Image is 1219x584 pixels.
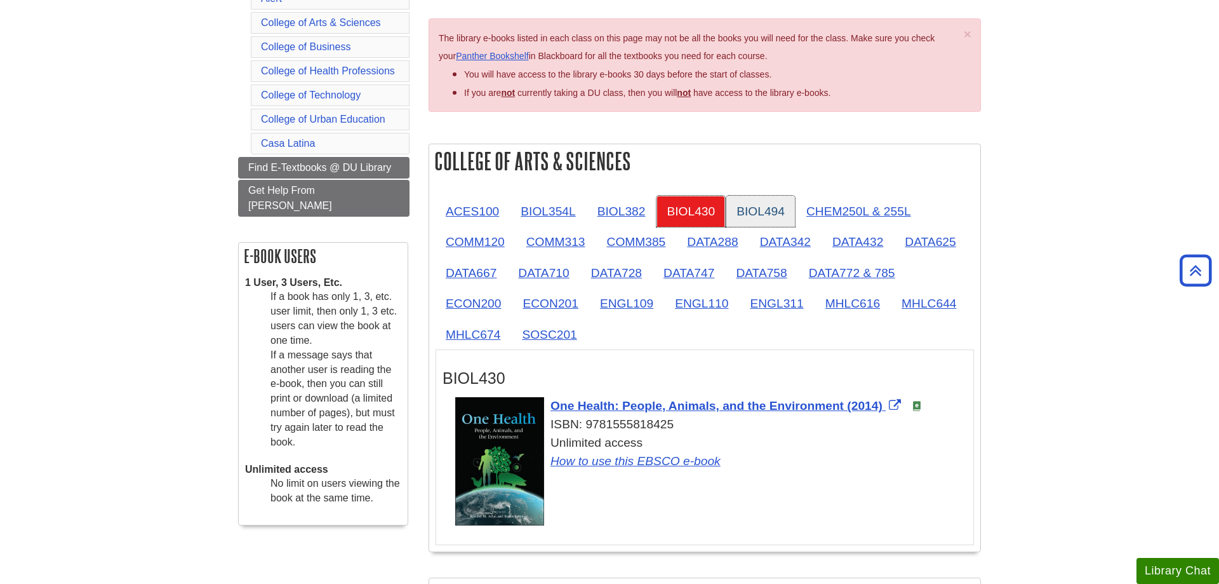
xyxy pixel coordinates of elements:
a: COMM313 [516,226,596,257]
a: Get Help From [PERSON_NAME] [238,180,410,217]
a: Find E-Textbooks @ DU Library [238,157,410,179]
a: DATA772 & 785 [799,257,905,289]
a: MHLC644 [891,288,966,319]
a: Link opens in new window [550,399,904,412]
div: Unlimited access [455,434,967,471]
a: MHLC616 [815,288,890,319]
a: BIOL430 [656,196,725,227]
a: Back to Top [1175,262,1216,279]
a: COMM120 [436,226,515,257]
span: Get Help From [PERSON_NAME] [248,185,332,211]
a: ENGL311 [740,288,813,319]
a: DATA758 [726,257,797,289]
a: College of Technology [261,90,361,100]
dd: No limit on users viewing the book at the same time. [270,477,401,506]
a: ENGL110 [665,288,738,319]
h2: E-book Users [239,243,408,269]
a: COMM385 [597,226,676,257]
dt: Unlimited access [245,463,401,477]
img: Cover Art [455,397,544,526]
a: DATA625 [895,226,966,257]
span: × [964,27,971,41]
a: DATA728 [581,257,652,289]
a: BIOL494 [726,196,795,227]
u: not [677,88,691,98]
a: SOSC201 [512,319,587,350]
a: College of Business [261,41,350,52]
a: CHEM250L & 255L [796,196,921,227]
dt: 1 User, 3 Users, Etc. [245,276,401,290]
strong: not [501,88,515,98]
button: Close [964,27,971,41]
span: The library e-books listed in each class on this page may not be all the books you will need for ... [439,33,935,62]
button: Library Chat [1136,558,1219,584]
span: You will have access to the library e-books 30 days before the start of classes. [464,69,771,79]
a: DATA747 [653,257,724,289]
a: Casa Latina [261,138,315,149]
a: DATA432 [822,226,893,257]
a: DATA710 [508,257,579,289]
a: MHLC674 [436,319,510,350]
a: College of Arts & Sciences [261,17,381,28]
a: How to use this EBSCO e-book [550,454,721,468]
span: One Health: People, Animals, and the Environment (2014) [550,399,883,412]
a: ECON200 [436,288,511,319]
a: DATA667 [436,257,507,289]
img: e-Book [912,401,922,411]
a: ENGL109 [590,288,663,319]
a: DATA288 [677,226,748,257]
span: If you are currently taking a DU class, then you will have access to the library e-books. [464,88,830,98]
a: College of Health Professions [261,65,395,76]
a: Panther Bookshelf [456,51,528,61]
a: College of Urban Education [261,114,385,125]
h3: BIOL430 [443,369,967,388]
h2: College of Arts & Sciences [429,144,980,178]
a: ECON201 [512,288,588,319]
a: DATA342 [750,226,821,257]
dd: If a book has only 1, 3, etc. user limit, then only 1, 3 etc. users can view the book at one time... [270,290,401,449]
a: BIOL354L [510,196,585,227]
span: Find E-Textbooks @ DU Library [248,162,391,173]
a: BIOL382 [587,196,656,227]
div: ISBN: 9781555818425 [455,416,967,434]
a: ACES100 [436,196,509,227]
